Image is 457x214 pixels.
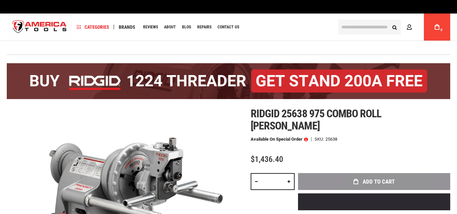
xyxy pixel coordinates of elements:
[325,137,337,141] div: 25638
[388,21,401,33] button: Search
[251,107,381,132] span: Ridgid 25638 975 combo roll [PERSON_NAME]
[251,154,283,164] span: $1,436.40
[179,23,194,32] a: Blog
[77,25,109,29] span: Categories
[182,25,191,29] span: Blog
[143,25,158,29] span: Reviews
[431,14,443,41] a: 0
[116,23,138,32] a: Brands
[164,25,176,29] span: About
[74,23,112,32] a: Categories
[218,25,239,29] span: Contact Us
[440,28,442,32] span: 0
[315,137,325,141] strong: SKU
[7,15,72,40] a: store logo
[140,23,161,32] a: Reviews
[197,25,211,29] span: Repairs
[214,23,242,32] a: Contact Us
[251,137,308,142] p: Available on Special Order
[7,63,450,99] img: BOGO: Buy the RIDGID® 1224 Threader (26092), get the 92467 200A Stand FREE!
[119,25,135,29] span: Brands
[7,15,72,40] img: America Tools
[161,23,179,32] a: About
[194,23,214,32] a: Repairs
